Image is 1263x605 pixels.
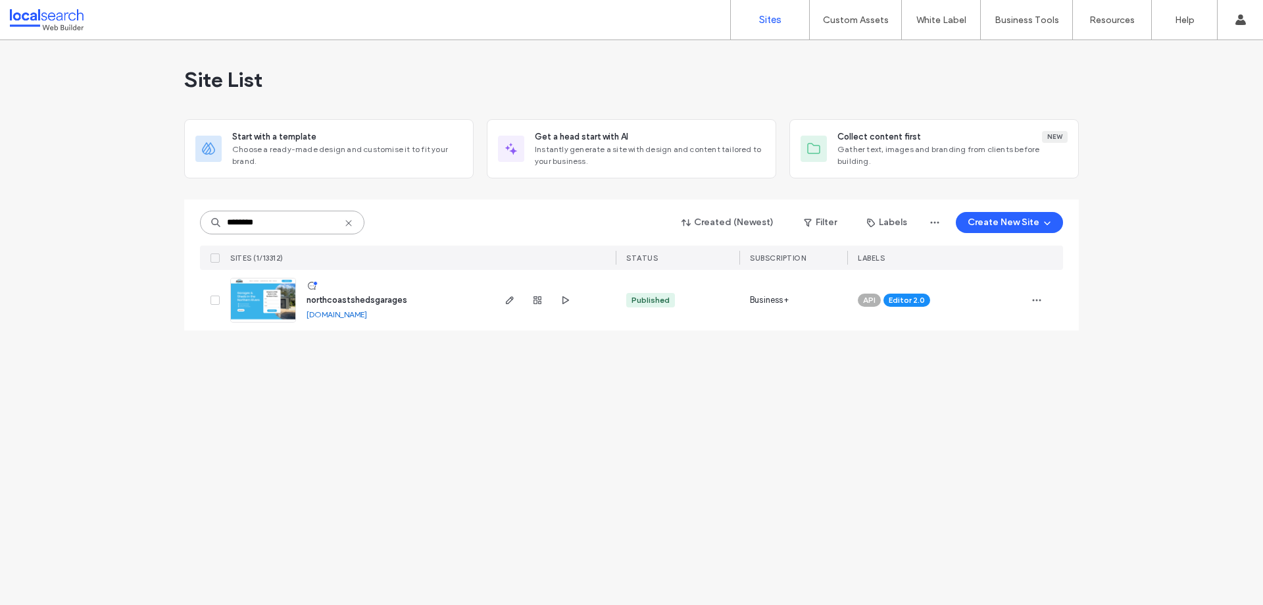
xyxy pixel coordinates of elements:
[863,294,876,306] span: API
[626,253,658,263] span: STATUS
[631,294,670,306] div: Published
[916,14,966,26] label: White Label
[750,253,806,263] span: Subscription
[30,9,57,21] span: Help
[232,144,462,167] span: Choose a ready-made design and customise it to fit your brand.
[791,212,850,233] button: Filter
[1089,14,1135,26] label: Resources
[759,14,781,26] label: Sites
[855,212,919,233] button: Labels
[535,144,765,167] span: Instantly generate a site with design and content tailored to your business.
[889,294,925,306] span: Editor 2.0
[232,130,316,144] span: Start with a template
[307,309,367,319] a: [DOMAIN_NAME]
[1042,131,1068,143] div: New
[750,294,789,307] span: Business+
[184,66,262,93] span: Site List
[995,14,1059,26] label: Business Tools
[670,212,785,233] button: Created (Newest)
[1175,14,1195,26] label: Help
[789,119,1079,178] div: Collect content firstNewGather text, images and branding from clients before building.
[837,130,921,144] span: Collect content first
[230,253,284,263] span: SITES (1/13312)
[184,119,474,178] div: Start with a templateChoose a ready-made design and customise it to fit your brand.
[535,130,628,144] span: Get a head start with AI
[487,119,776,178] div: Get a head start with AIInstantly generate a site with design and content tailored to your business.
[956,212,1063,233] button: Create New Site
[858,253,885,263] span: LABELS
[823,14,889,26] label: Custom Assets
[837,144,1068,167] span: Gather text, images and branding from clients before building.
[307,295,407,305] a: northcoastshedsgarages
